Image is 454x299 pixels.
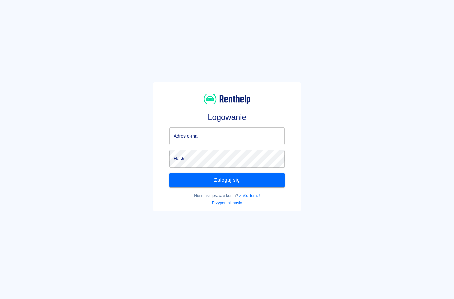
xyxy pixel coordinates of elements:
img: Renthelp logo [204,93,250,105]
h3: Logowanie [169,113,285,122]
a: Przypomnij hasło [212,201,242,205]
button: Zaloguj się [169,173,285,187]
p: Nie masz jeszcze konta? [169,193,285,199]
a: Załóż teraz! [239,193,260,198]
